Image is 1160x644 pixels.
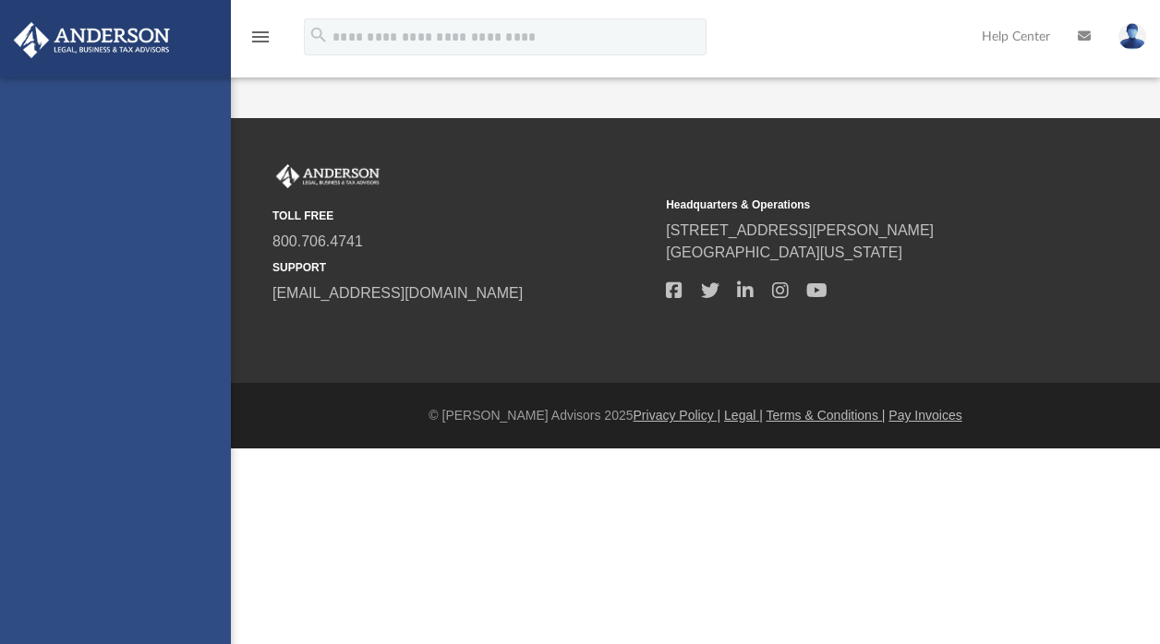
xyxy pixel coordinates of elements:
[666,197,1046,213] small: Headquarters & Operations
[308,25,329,45] i: search
[249,35,272,48] a: menu
[272,233,363,249] a: 800.706.4741
[249,26,272,48] i: menu
[272,164,383,188] img: Anderson Advisors Platinum Portal
[724,408,763,423] a: Legal |
[888,408,961,423] a: Pay Invoices
[272,259,653,276] small: SUPPORT
[634,408,721,423] a: Privacy Policy |
[8,22,175,58] img: Anderson Advisors Platinum Portal
[272,208,653,224] small: TOLL FREE
[1118,23,1146,50] img: User Pic
[231,406,1160,425] div: © [PERSON_NAME] Advisors 2025
[666,222,934,238] a: [STREET_ADDRESS][PERSON_NAME]
[767,408,886,423] a: Terms & Conditions |
[666,244,902,260] a: [GEOGRAPHIC_DATA][US_STATE]
[272,285,523,301] a: [EMAIL_ADDRESS][DOMAIN_NAME]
